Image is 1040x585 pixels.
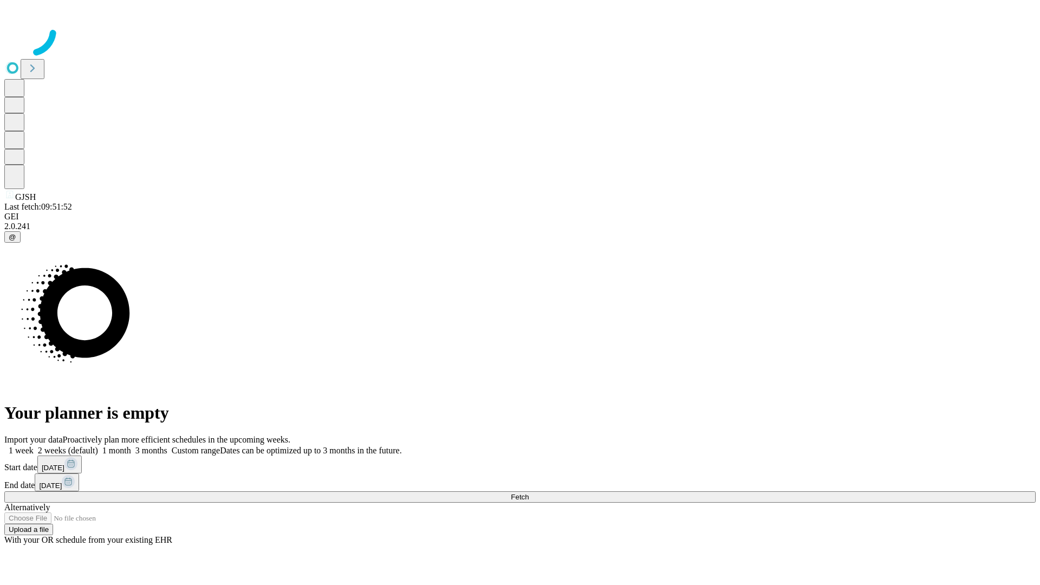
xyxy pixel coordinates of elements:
[63,435,290,444] span: Proactively plan more efficient schedules in the upcoming weeks.
[4,524,53,535] button: Upload a file
[42,464,64,472] span: [DATE]
[9,446,34,455] span: 1 week
[4,491,1036,503] button: Fetch
[4,435,63,444] span: Import your data
[4,403,1036,423] h1: Your planner is empty
[37,456,82,473] button: [DATE]
[135,446,167,455] span: 3 months
[39,482,62,490] span: [DATE]
[511,493,529,501] span: Fetch
[102,446,131,455] span: 1 month
[4,456,1036,473] div: Start date
[9,233,16,241] span: @
[38,446,98,455] span: 2 weeks (default)
[4,231,21,243] button: @
[172,446,220,455] span: Custom range
[4,503,50,512] span: Alternatively
[35,473,79,491] button: [DATE]
[4,473,1036,491] div: End date
[4,535,172,544] span: With your OR schedule from your existing EHR
[4,222,1036,231] div: 2.0.241
[220,446,401,455] span: Dates can be optimized up to 3 months in the future.
[4,202,72,211] span: Last fetch: 09:51:52
[15,192,36,201] span: GJSH
[4,212,1036,222] div: GEI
